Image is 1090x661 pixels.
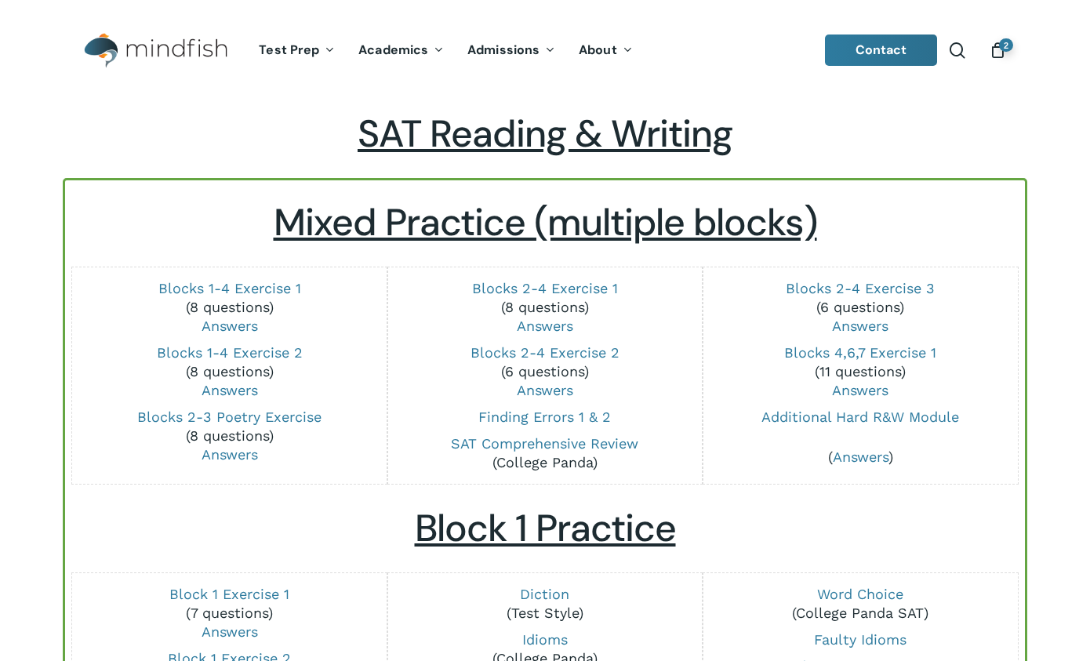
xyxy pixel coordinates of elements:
span: Admissions [467,42,540,58]
p: (Test Style) [398,585,692,623]
a: Blocks 2-4 Exercise 1 [472,280,618,296]
a: Answers [832,382,888,398]
span: About [579,42,617,58]
p: (8 questions) [82,408,376,464]
header: Main Menu [63,21,1027,80]
span: 2 [999,38,1013,52]
a: Academics [347,44,456,57]
u: Block 1 Practice [415,503,676,553]
a: Block 1 Exercise 1 [169,586,289,602]
a: Idioms [522,631,568,648]
a: Blocks 2-4 Exercise 2 [471,344,619,361]
p: (6 questions) [398,343,692,400]
p: (7 questions) [82,585,376,641]
p: (11 questions) [713,343,1008,400]
p: (6 questions) [713,279,1008,336]
a: Answers [517,382,573,398]
a: Answers [832,318,888,334]
span: Contact [856,42,907,58]
span: Test Prep [259,42,319,58]
a: Answers [202,623,258,640]
a: Finding Errors 1 & 2 [478,409,611,425]
p: (8 questions) [82,279,376,336]
a: Faulty Idioms [814,631,907,648]
a: Blocks 2-3 Poetry Exercise [137,409,322,425]
a: Blocks 4,6,7 Exercise 1 [784,344,936,361]
a: SAT Comprehensive Review [451,435,638,452]
a: Test Prep [247,44,347,57]
a: Blocks 2-4 Exercise 3 [786,280,935,296]
a: Answers [202,382,258,398]
span: Academics [358,42,428,58]
a: Answers [517,318,573,334]
iframe: Chatbot [735,545,1068,639]
span: SAT Reading & Writing [358,109,732,158]
a: Diction [520,586,569,602]
a: Answers [202,446,258,463]
p: (College Panda SAT) [713,585,1008,623]
p: ( ) [713,448,1008,467]
a: Blocks 1-4 Exercise 1 [158,280,301,296]
p: (College Panda) [398,434,692,472]
u: Mixed Practice (multiple blocks) [274,198,817,247]
a: Cart [989,42,1006,59]
a: Answers [202,318,258,334]
a: Answers [833,449,888,465]
nav: Main Menu [247,21,644,80]
a: Contact [825,35,938,66]
a: Additional Hard R&W Module [761,409,959,425]
p: (8 questions) [82,343,376,400]
a: About [567,44,645,57]
p: (8 questions) [398,279,692,336]
a: Admissions [456,44,567,57]
a: Blocks 1-4 Exercise 2 [157,344,303,361]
